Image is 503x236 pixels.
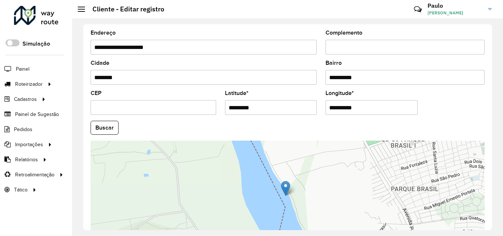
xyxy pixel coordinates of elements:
img: Marker [281,181,290,196]
label: Endereço [91,28,116,37]
span: Relatórios [15,156,38,163]
h2: Cliente - Editar registro [85,5,164,13]
span: Painel de Sugestão [15,110,59,118]
span: Retroalimentação [15,171,54,179]
label: Complemento [326,28,362,37]
label: Simulação [22,39,50,48]
span: [PERSON_NAME] [428,10,483,16]
span: Painel [16,65,29,73]
a: Contato Rápido [410,1,426,17]
span: Tático [14,186,28,194]
button: Buscar [91,121,119,135]
span: Pedidos [14,126,32,133]
label: CEP [91,89,102,98]
label: Cidade [91,59,109,67]
span: Roteirizador [15,80,43,88]
label: Latitude [225,89,249,98]
label: Longitude [326,89,354,98]
span: Importações [15,141,43,148]
h3: Paulo [428,2,483,9]
label: Bairro [326,59,342,67]
span: Cadastros [14,95,37,103]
